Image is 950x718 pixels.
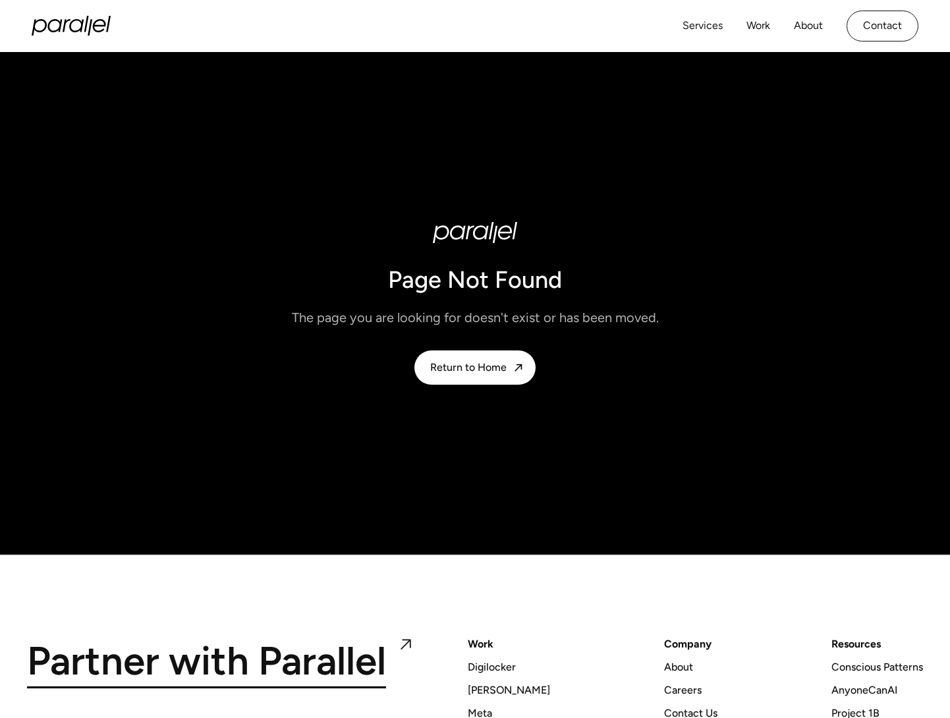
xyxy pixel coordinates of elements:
a: About [664,658,693,676]
a: Work [468,635,493,653]
a: Contact [847,11,918,41]
a: AnyoneCanAI [831,681,897,699]
a: Careers [664,681,702,699]
a: Work [746,16,770,36]
a: About [794,16,823,36]
a: [PERSON_NAME] [468,681,550,699]
a: Company [664,635,712,653]
a: Digilocker [468,658,516,676]
div: Resources [831,635,881,653]
h5: Partner with Parallel [27,635,386,688]
a: home [32,16,111,36]
a: Services [683,16,723,36]
h1: Page Not Found [292,264,659,296]
a: Return to Home [414,350,536,385]
a: Conscious Patterns [831,658,923,676]
div: Return to Home [430,361,507,373]
p: The page you are looking for doesn't exist or has been moved. [292,306,659,329]
a: Partner with Parallel [27,635,415,688]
